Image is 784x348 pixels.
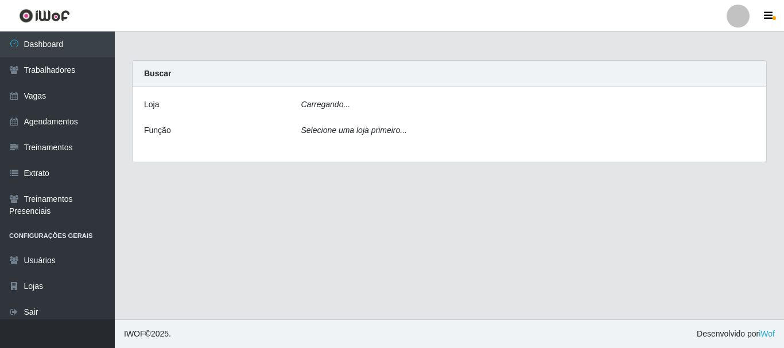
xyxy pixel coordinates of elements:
span: Desenvolvido por [697,328,775,340]
i: Carregando... [301,100,351,109]
img: CoreUI Logo [19,9,70,23]
strong: Buscar [144,69,171,78]
label: Função [144,124,171,136]
i: Selecione uma loja primeiro... [301,126,407,135]
span: © 2025 . [124,328,171,340]
span: IWOF [124,329,145,338]
label: Loja [144,99,159,111]
a: iWof [759,329,775,338]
